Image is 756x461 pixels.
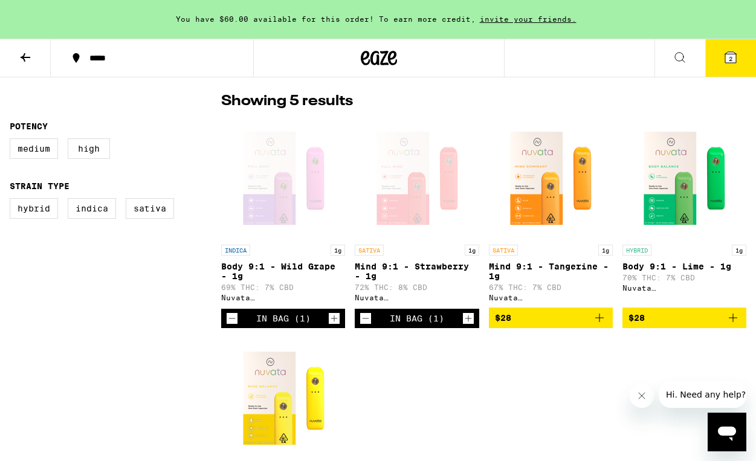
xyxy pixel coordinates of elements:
[355,283,479,291] p: 72% THC: 8% CBD
[708,413,746,451] iframe: Button to launch messaging window
[221,262,345,281] p: Body 9:1 - Wild Grape - 1g
[622,245,651,256] p: HYBRID
[226,312,238,324] button: Decrement
[360,312,372,324] button: Decrement
[628,313,645,323] span: $28
[221,283,345,291] p: 69% THC: 7% CBD
[622,284,746,292] div: Nuvata ([GEOGRAPHIC_DATA])
[10,138,58,159] label: Medium
[705,39,756,77] button: 2
[489,245,518,256] p: SATIVA
[489,308,613,328] button: Add to bag
[622,274,746,282] p: 70% THC: 7% CBD
[126,198,174,219] label: Sativa
[732,245,746,256] p: 1g
[355,294,479,301] div: Nuvata ([GEOGRAPHIC_DATA])
[355,118,479,309] a: Open page for Mind 9:1 - Strawberry - 1g from Nuvata (CA)
[476,15,581,23] span: invite your friends.
[490,118,611,239] img: Nuvata (CA) - Mind 9:1 - Tangerine - 1g
[630,384,654,408] iframe: Close message
[68,138,110,159] label: High
[223,338,344,459] img: Nuvata (CA) - Mind 9:1 - Tropical - 1g
[10,121,48,131] legend: Potency
[328,312,340,324] button: Increment
[355,245,384,256] p: SATIVA
[489,262,613,281] p: Mind 9:1 - Tangerine - 1g
[622,118,746,308] a: Open page for Body 9:1 - Lime - 1g from Nuvata (CA)
[489,294,613,301] div: Nuvata ([GEOGRAPHIC_DATA])
[729,55,732,62] span: 2
[10,181,69,191] legend: Strain Type
[221,294,345,301] div: Nuvata ([GEOGRAPHIC_DATA])
[390,314,444,323] div: In Bag (1)
[256,314,311,323] div: In Bag (1)
[355,262,479,281] p: Mind 9:1 - Strawberry - 1g
[10,198,58,219] label: Hybrid
[462,312,474,324] button: Increment
[221,245,250,256] p: INDICA
[659,381,746,408] iframe: Message from company
[495,313,511,323] span: $28
[489,118,613,308] a: Open page for Mind 9:1 - Tangerine - 1g from Nuvata (CA)
[465,245,479,256] p: 1g
[68,198,116,219] label: Indica
[331,245,345,256] p: 1g
[598,245,613,256] p: 1g
[622,308,746,328] button: Add to bag
[624,118,745,239] img: Nuvata (CA) - Body 9:1 - Lime - 1g
[622,262,746,271] p: Body 9:1 - Lime - 1g
[489,283,613,291] p: 67% THC: 7% CBD
[221,91,353,112] p: Showing 5 results
[221,118,345,309] a: Open page for Body 9:1 - Wild Grape - 1g from Nuvata (CA)
[176,15,476,23] span: You have $60.00 available for this order! To earn more credit,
